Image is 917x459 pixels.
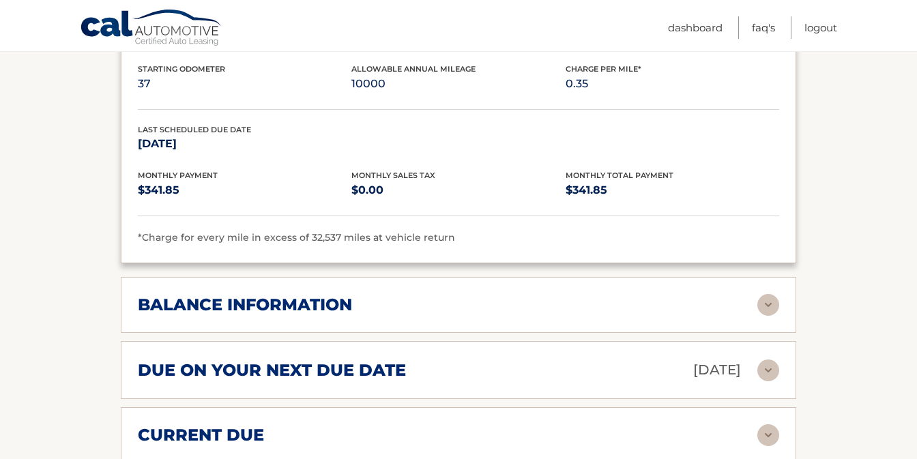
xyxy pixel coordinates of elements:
[351,74,565,93] p: 10000
[566,171,673,180] span: Monthly Total Payment
[138,360,406,381] h2: due on your next due date
[757,294,779,316] img: accordion-rest.svg
[138,181,351,200] p: $341.85
[693,358,741,382] p: [DATE]
[138,134,351,153] p: [DATE]
[566,181,779,200] p: $341.85
[138,125,251,134] span: Last Scheduled Due Date
[752,16,775,39] a: FAQ's
[138,295,352,315] h2: balance information
[138,74,351,93] p: 37
[138,64,225,74] span: Starting Odometer
[351,181,565,200] p: $0.00
[351,171,435,180] span: Monthly Sales Tax
[804,16,837,39] a: Logout
[138,171,218,180] span: Monthly Payment
[351,64,476,74] span: Allowable Annual Mileage
[138,425,264,445] h2: current due
[80,9,223,48] a: Cal Automotive
[668,16,723,39] a: Dashboard
[757,359,779,381] img: accordion-rest.svg
[138,231,455,243] span: *Charge for every mile in excess of 32,537 miles at vehicle return
[566,74,779,93] p: 0.35
[757,424,779,446] img: accordion-rest.svg
[566,64,641,74] span: Charge Per Mile*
